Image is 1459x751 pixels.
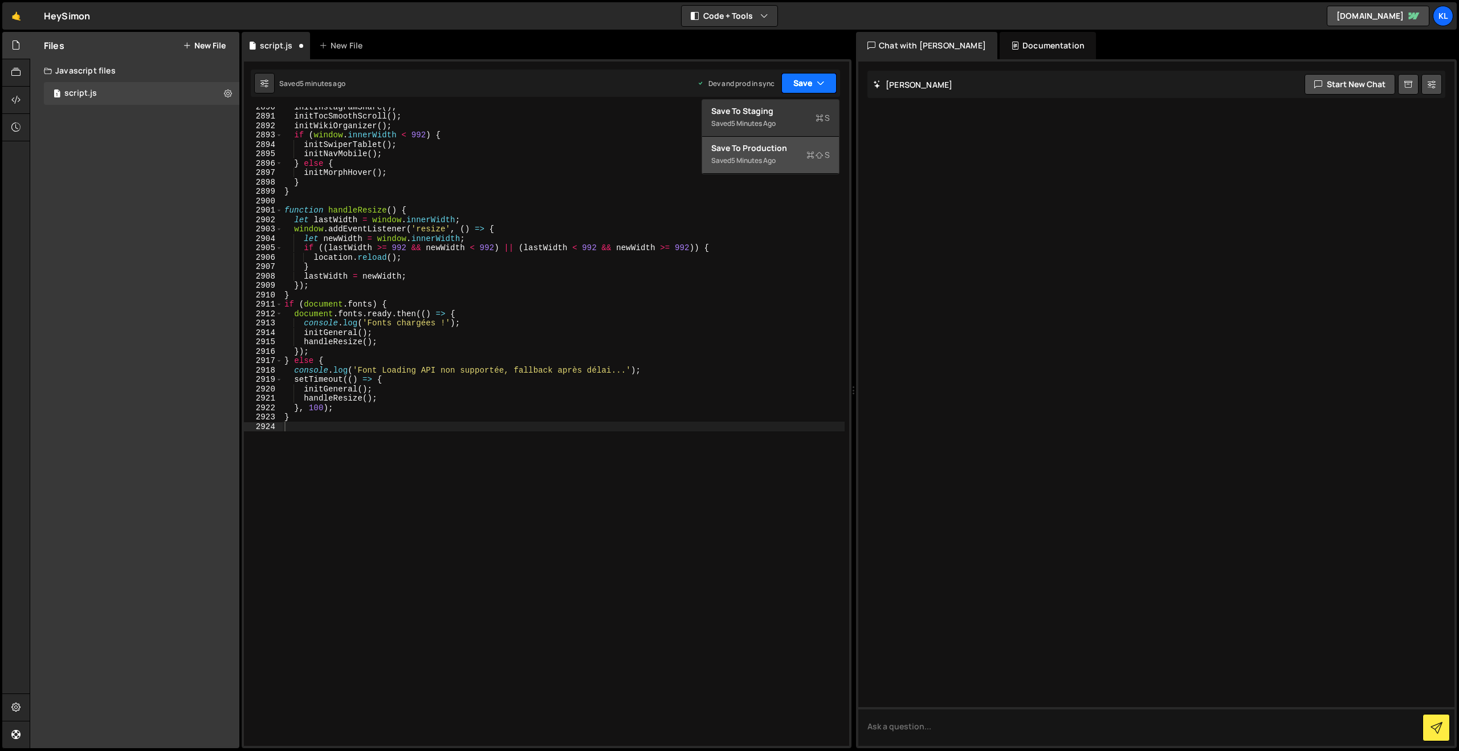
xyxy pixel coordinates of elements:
button: Save to ProductionS Saved5 minutes ago [702,137,839,174]
div: Saved [711,154,830,168]
div: HeySimon [44,9,90,23]
div: Saved [279,79,345,88]
div: Dev and prod in sync [697,79,775,88]
button: New File [183,41,226,50]
div: 2917 [244,356,283,366]
div: 2915 [244,337,283,347]
span: S [806,149,830,161]
div: 2891 [244,112,283,121]
span: 1 [54,90,60,99]
div: 5 minutes ago [731,156,776,165]
div: 2900 [244,197,283,206]
button: Code + Tools [682,6,777,26]
div: 2895 [244,149,283,159]
div: 2910 [244,291,283,300]
div: 2896 [244,159,283,169]
button: Start new chat [1305,74,1395,95]
div: Save to Staging [711,105,830,117]
div: 2904 [244,234,283,244]
div: 2922 [244,403,283,413]
button: Save [781,73,837,93]
div: New File [319,40,367,51]
div: 2893 [244,130,283,140]
div: 5 minutes ago [300,79,345,88]
div: 2897 [244,168,283,178]
div: Chat with [PERSON_NAME] [856,32,997,59]
div: 2899 [244,187,283,197]
a: 🤙 [2,2,30,30]
div: Javascript files [30,59,239,82]
div: 2913 [244,319,283,328]
div: 2902 [244,215,283,225]
div: 2919 [244,375,283,385]
a: Kl [1433,6,1453,26]
div: 2907 [244,262,283,272]
button: Save to StagingS Saved5 minutes ago [702,100,839,137]
div: 2920 [244,385,283,394]
div: 2924 [244,422,283,432]
a: [DOMAIN_NAME] [1327,6,1429,26]
div: 2898 [244,178,283,187]
div: 2906 [244,253,283,263]
div: Documentation [1000,32,1096,59]
div: Save to Production [711,142,830,154]
h2: [PERSON_NAME] [873,79,952,90]
div: 2911 [244,300,283,309]
div: 2923 [244,413,283,422]
div: 2916 [244,347,283,357]
div: 2894 [244,140,283,150]
div: 2921 [244,394,283,403]
div: 2905 [244,243,283,253]
div: 2901 [244,206,283,215]
div: Saved [711,117,830,130]
div: 2903 [244,225,283,234]
div: 2909 [244,281,283,291]
div: 2908 [244,272,283,281]
div: script.js [260,40,292,51]
div: 2914 [244,328,283,338]
div: 2918 [244,366,283,375]
div: 2890 [244,103,283,112]
span: S [816,112,830,124]
div: 16083/43150.js [44,82,239,105]
div: 2912 [244,309,283,319]
div: 2892 [244,121,283,131]
div: 5 minutes ago [731,119,776,128]
div: script.js [64,88,97,99]
h2: Files [44,39,64,52]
